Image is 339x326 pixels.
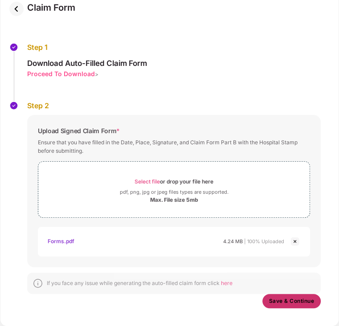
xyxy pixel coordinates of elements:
[223,238,243,244] span: 4.24 MB
[47,280,233,287] div: If you face any issue while generating the auto-filled claim form click
[244,238,284,244] span: | 100% Uploaded
[27,69,95,78] div: Proceed To Download
[38,126,120,136] div: Upload Signed Claim Form
[9,101,18,110] img: svg+xml;base64,PHN2ZyBpZD0iU3RlcC1Eb25lLTMyeDMyIiB4bWxucz0iaHR0cDovL3d3dy53My5vcmcvMjAwMC9zdmciIH...
[269,296,314,306] span: Save & Continue
[27,101,321,110] div: Step 2
[150,196,198,204] div: Max. File size 5mb
[38,136,310,157] div: Ensure that you have filled in the Date, Place, Signature, and Claim Form Part B with the Hospita...
[27,2,79,13] div: Claim Form
[48,234,74,249] div: Forms.pdf
[135,175,213,187] div: or drop your file here
[120,187,229,196] div: pdf, png, jpg or jpeg files types are supported.
[33,278,43,289] img: svg+xml;base64,PHN2ZyBpZD0iSW5mb18tXzMyeDMyIiBkYXRhLW5hbWU9IkluZm8gLSAzMngzMiIgeG1sbnM9Imh0dHA6Ly...
[27,58,147,68] div: Download Auto-Filled Claim Form
[290,236,300,247] img: svg+xml;base64,PHN2ZyBpZD0iQ3Jvc3MtMjR4MjQiIHhtbG5zPSJodHRwOi8vd3d3LnczLm9yZy8yMDAwL3N2ZyIgd2lkdG...
[262,294,321,308] button: Save & Continue
[38,168,310,211] span: Select fileor drop your file herepdf, png, jpg or jpeg files types are supported.Max. File size 5mb
[221,280,233,286] span: here
[135,178,160,185] span: Select file
[95,71,98,77] span: >
[9,43,18,52] img: svg+xml;base64,PHN2ZyBpZD0iU3RlcC1Eb25lLTMyeDMyIiB4bWxucz0iaHR0cDovL3d3dy53My5vcmcvMjAwMC9zdmciIH...
[9,2,27,16] img: svg+xml;base64,PHN2ZyBpZD0iUHJldi0zMngzMiIgeG1sbnM9Imh0dHA6Ly93d3cudzMub3JnLzIwMDAvc3ZnIiB3aWR0aD...
[27,43,147,52] div: Step 1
